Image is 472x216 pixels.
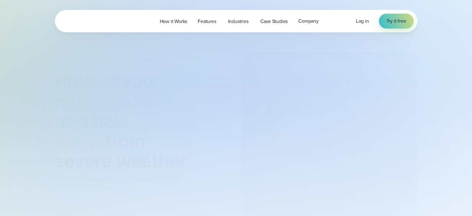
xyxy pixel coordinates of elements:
span: Industries [228,18,249,25]
a: Try it free [379,14,414,29]
span: Try it free [386,17,406,25]
span: Company [298,17,319,25]
span: Case Studies [260,18,288,25]
a: How it Works [155,15,193,28]
a: Case Studies [255,15,293,28]
span: Features [198,18,216,25]
span: How it Works [160,18,187,25]
a: Log in [356,17,369,25]
span: Log in [356,17,369,25]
